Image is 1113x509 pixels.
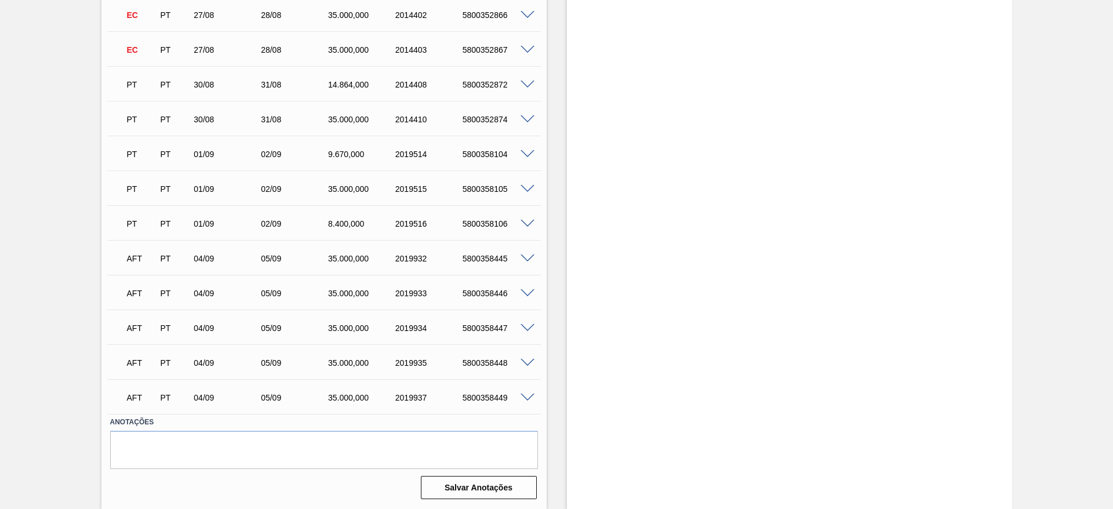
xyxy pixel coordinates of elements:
[460,184,535,194] div: 5800358105
[258,254,333,263] div: 05/09/2025
[124,315,159,341] div: Aguardando Fornecimento
[460,393,535,402] div: 5800358449
[124,281,159,306] div: Aguardando Fornecimento
[258,219,333,228] div: 02/09/2025
[191,150,266,159] div: 01/09/2025
[392,323,468,333] div: 2019934
[325,10,401,20] div: 35.000,000
[191,358,266,368] div: 04/09/2025
[157,115,192,124] div: Pedido de Transferência
[157,393,192,402] div: Pedido de Transferência
[258,184,333,194] div: 02/09/2025
[191,10,266,20] div: 27/08/2025
[191,323,266,333] div: 04/09/2025
[124,72,159,97] div: Pedido em Trânsito
[124,350,159,376] div: Aguardando Fornecimento
[460,115,535,124] div: 5800352874
[392,254,468,263] div: 2019932
[460,45,535,54] div: 5800352867
[258,150,333,159] div: 02/09/2025
[325,358,401,368] div: 35.000,000
[191,80,266,89] div: 30/08/2025
[127,10,156,20] p: EC
[127,115,156,124] p: PT
[127,184,156,194] p: PT
[157,254,192,263] div: Pedido de Transferência
[124,141,159,167] div: Pedido em Trânsito
[325,289,401,298] div: 35.000,000
[191,254,266,263] div: 04/09/2025
[392,45,468,54] div: 2014403
[157,184,192,194] div: Pedido de Transferência
[124,37,159,63] div: Em Cancelamento
[124,211,159,237] div: Pedido em Trânsito
[325,219,401,228] div: 8.400,000
[460,80,535,89] div: 5800352872
[157,219,192,228] div: Pedido de Transferência
[258,45,333,54] div: 28/08/2025
[325,150,401,159] div: 9.670,000
[460,10,535,20] div: 5800352866
[325,80,401,89] div: 14.864,000
[127,393,156,402] p: AFT
[460,219,535,228] div: 5800358106
[191,393,266,402] div: 04/09/2025
[110,414,538,431] label: Anotações
[460,358,535,368] div: 5800358448
[157,80,192,89] div: Pedido de Transferência
[258,80,333,89] div: 31/08/2025
[392,358,468,368] div: 2019935
[392,219,468,228] div: 2019516
[421,476,537,499] button: Salvar Anotações
[392,289,468,298] div: 2019933
[258,115,333,124] div: 31/08/2025
[124,107,159,132] div: Pedido em Trânsito
[325,45,401,54] div: 35.000,000
[392,393,468,402] div: 2019937
[191,115,266,124] div: 30/08/2025
[392,10,468,20] div: 2014402
[325,115,401,124] div: 35.000,000
[124,2,159,28] div: Em Cancelamento
[392,184,468,194] div: 2019515
[157,323,192,333] div: Pedido de Transferência
[157,358,192,368] div: Pedido de Transferência
[460,150,535,159] div: 5800358104
[392,80,468,89] div: 2014408
[127,254,156,263] p: AFT
[157,289,192,298] div: Pedido de Transferência
[191,219,266,228] div: 01/09/2025
[325,393,401,402] div: 35.000,000
[258,358,333,368] div: 05/09/2025
[392,150,468,159] div: 2019514
[127,45,156,54] p: EC
[325,184,401,194] div: 35.000,000
[127,358,156,368] p: AFT
[124,385,159,410] div: Aguardando Fornecimento
[460,254,535,263] div: 5800358445
[191,289,266,298] div: 04/09/2025
[460,323,535,333] div: 5800358447
[127,150,156,159] p: PT
[157,10,192,20] div: Pedido de Transferência
[258,323,333,333] div: 05/09/2025
[325,254,401,263] div: 35.000,000
[460,289,535,298] div: 5800358446
[191,184,266,194] div: 01/09/2025
[392,115,468,124] div: 2014410
[258,10,333,20] div: 28/08/2025
[258,289,333,298] div: 05/09/2025
[157,45,192,54] div: Pedido de Transferência
[191,45,266,54] div: 27/08/2025
[127,80,156,89] p: PT
[124,246,159,271] div: Aguardando Fornecimento
[127,219,156,228] p: PT
[157,150,192,159] div: Pedido de Transferência
[124,176,159,202] div: Pedido em Trânsito
[325,323,401,333] div: 35.000,000
[258,393,333,402] div: 05/09/2025
[127,323,156,333] p: AFT
[127,289,156,298] p: AFT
